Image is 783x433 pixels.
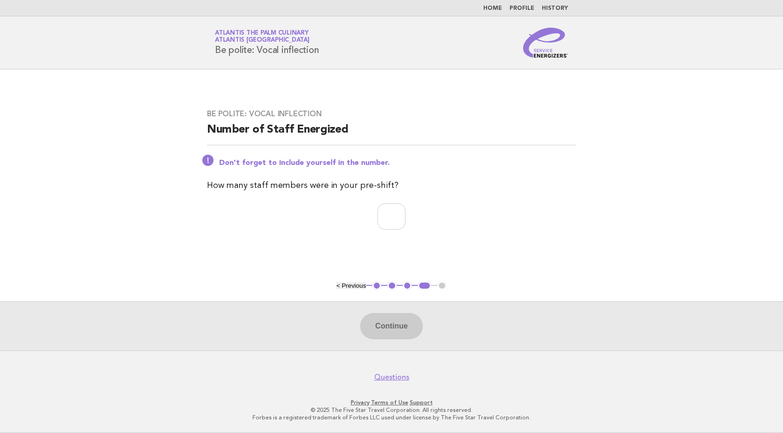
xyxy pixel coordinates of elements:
[215,37,310,44] span: Atlantis [GEOGRAPHIC_DATA]
[371,399,408,406] a: Terms of Use
[207,122,576,145] h2: Number of Staff Energized
[105,399,678,406] p: · ·
[403,281,412,291] button: 3
[410,399,433,406] a: Support
[215,30,310,43] a: Atlantis The Palm CulinaryAtlantis [GEOGRAPHIC_DATA]
[418,281,431,291] button: 4
[372,281,382,291] button: 1
[207,179,576,192] p: How many staff members were in your pre-shift?
[219,158,576,168] p: Don't forget to include yourself in the number.
[207,109,576,119] h3: Be polite: Vocal inflection
[215,30,318,55] h1: Be polite: Vocal inflection
[336,282,366,289] button: < Previous
[483,6,502,11] a: Home
[523,28,568,58] img: Service Energizers
[374,373,409,382] a: Questions
[105,406,678,414] p: © 2025 The Five Star Travel Corporation. All rights reserved.
[105,414,678,421] p: Forbes is a registered trademark of Forbes LLC used under license by The Five Star Travel Corpora...
[510,6,534,11] a: Profile
[542,6,568,11] a: History
[387,281,397,291] button: 2
[351,399,369,406] a: Privacy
